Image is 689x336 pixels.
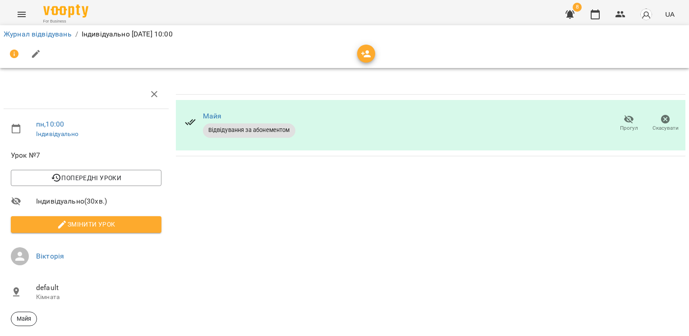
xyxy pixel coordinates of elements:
[203,112,222,120] a: Майя
[4,29,685,40] nav: breadcrumb
[203,126,295,134] span: Відвідування за абонементом
[573,3,582,12] span: 8
[11,170,161,186] button: Попередні уроки
[75,29,78,40] li: /
[36,282,161,293] span: default
[611,111,647,136] button: Прогул
[43,5,88,18] img: Voopty Logo
[647,111,684,136] button: Скасувати
[43,18,88,24] span: For Business
[11,315,37,323] span: Майя
[665,9,675,19] span: UA
[36,120,64,128] a: пн , 10:00
[36,293,161,302] p: Кімната
[11,312,37,326] div: Майя
[36,196,161,207] span: Індивідуально ( 30 хв. )
[661,6,678,23] button: UA
[18,173,154,183] span: Попередні уроки
[4,30,72,38] a: Журнал відвідувань
[36,252,64,260] a: Вікторія
[11,4,32,25] button: Menu
[36,130,78,137] a: Індивідуально
[82,29,173,40] p: Індивідуально [DATE] 10:00
[620,124,638,132] span: Прогул
[652,124,679,132] span: Скасувати
[18,219,154,230] span: Змінити урок
[11,216,161,232] button: Змінити урок
[11,150,161,161] span: Урок №7
[640,8,652,21] img: avatar_s.png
